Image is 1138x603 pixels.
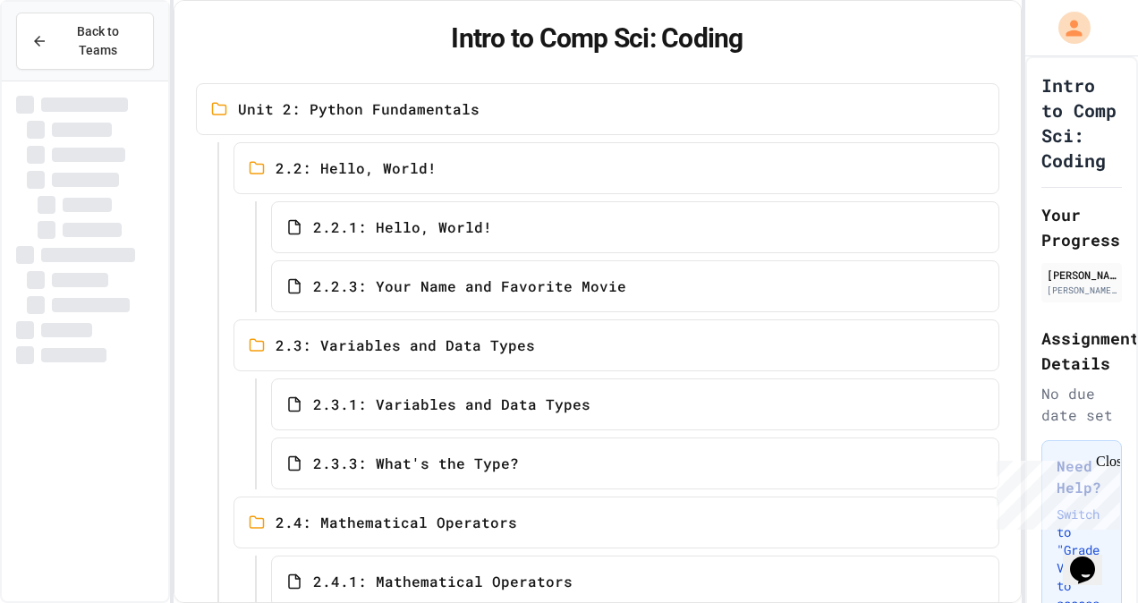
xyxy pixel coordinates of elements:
button: Back to Teams [16,13,154,70]
a: 2.3.1: Variables and Data Types [271,378,999,430]
span: 2.3.1: Variables and Data Types [313,394,590,415]
div: [PERSON_NAME][EMAIL_ADDRESS][PERSON_NAME][DOMAIN_NAME] [1047,284,1117,297]
span: Back to Teams [58,22,139,60]
span: 2.4: Mathematical Operators [276,512,517,533]
div: No due date set [1041,383,1122,426]
span: 2.2: Hello, World! [276,157,437,179]
a: 2.2.3: Your Name and Favorite Movie [271,260,999,312]
h1: Intro to Comp Sci: Coding [196,22,999,55]
span: 2.4.1: Mathematical Operators [313,571,573,592]
span: 2.2.1: Hello, World! [313,217,492,238]
span: 2.3: Variables and Data Types [276,335,535,356]
iframe: chat widget [989,454,1120,530]
h2: Assignment Details [1041,326,1122,376]
div: [PERSON_NAME] [1047,267,1117,283]
span: Unit 2: Python Fundamentals [238,98,480,120]
div: Chat with us now!Close [7,7,123,114]
div: My Account [1040,7,1095,48]
h1: Intro to Comp Sci: Coding [1041,72,1122,173]
span: 2.3.3: What's the Type? [313,453,519,474]
h2: Your Progress [1041,202,1122,252]
a: 2.2.1: Hello, World! [271,201,999,253]
span: 2.2.3: Your Name and Favorite Movie [313,276,626,297]
a: 2.3.3: What's the Type? [271,437,999,489]
iframe: chat widget [1063,531,1120,585]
